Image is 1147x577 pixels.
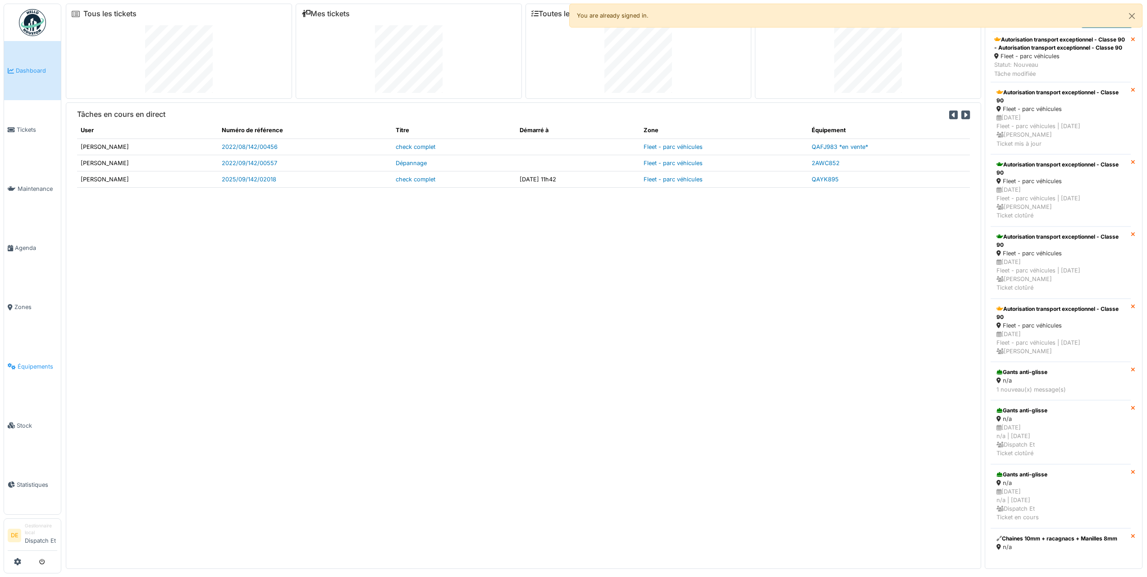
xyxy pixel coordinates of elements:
[991,299,1131,362] a: Autorisation transport exceptionnel - Classe 90 Fleet - parc véhicules [DATE]Fleet - parc véhicul...
[996,258,1125,292] div: [DATE] Fleet - parc véhicules | [DATE] [PERSON_NAME] Ticket clotûré
[996,113,1125,148] div: [DATE] Fleet - parc véhicules | [DATE] [PERSON_NAME] Ticket mis à jour
[516,171,640,187] td: [DATE] 11h42
[996,385,1125,394] div: 1 nouveau(x) message(s)
[18,362,57,371] span: Équipements
[996,177,1125,185] div: Fleet - parc véhicules
[4,455,61,514] a: Statistiques
[8,529,21,542] li: DE
[222,143,278,150] a: 2022/08/142/00456
[996,535,1125,543] div: Chaines 10mm + racagnacs + Manilles 8mm
[991,362,1131,400] a: Gants anti-glisse n/a 1 nouveau(x) message(s)
[996,415,1125,423] div: n/a
[996,105,1125,113] div: Fleet - parc véhicules
[996,423,1125,458] div: [DATE] n/a | [DATE] Dispatch Et Ticket clotûré
[991,32,1131,82] a: Autorisation transport exceptionnel - Classe 90 - Autorisation transport exceptionnel - Classe 90...
[644,143,703,150] a: Fleet - parc véhicules
[17,125,57,134] span: Tickets
[17,480,57,489] span: Statistiques
[396,176,435,183] a: check complet
[808,122,970,138] th: Équipement
[1122,4,1142,28] button: Close
[4,218,61,277] a: Agenda
[83,9,137,18] a: Tous les tickets
[531,9,599,18] a: Toutes les tâches
[991,400,1131,464] a: Gants anti-glisse n/a [DATE]n/a | [DATE] Dispatch EtTicket clotûré
[991,464,1131,528] a: Gants anti-glisse n/a [DATE]n/a | [DATE] Dispatch EtTicket en cours
[996,161,1125,177] div: Autorisation transport exceptionnel - Classe 90
[640,122,809,138] th: Zone
[996,487,1125,522] div: [DATE] n/a | [DATE] Dispatch Et Ticket en cours
[77,110,165,119] h6: Tâches en cours en direct
[991,154,1131,226] a: Autorisation transport exceptionnel - Classe 90 Fleet - parc véhicules [DATE]Fleet - parc véhicul...
[812,176,839,183] a: QAYK895
[996,543,1125,551] div: n/a
[996,88,1125,105] div: Autorisation transport exceptionnel - Classe 90
[996,471,1125,479] div: Gants anti-glisse
[81,127,94,134] span: translation missing: fr.shared.user
[812,160,840,166] a: 2AWC852
[4,337,61,396] a: Équipements
[77,155,218,171] td: [PERSON_NAME]
[996,305,1125,321] div: Autorisation transport exceptionnel - Classe 90
[996,185,1125,220] div: [DATE] Fleet - parc véhicules | [DATE] [PERSON_NAME] Ticket clotûré
[77,171,218,187] td: [PERSON_NAME]
[222,160,277,166] a: 2022/09/142/00557
[15,244,57,252] span: Agenda
[25,522,57,536] div: Gestionnaire local
[4,396,61,455] a: Stock
[516,122,640,138] th: Démarré à
[218,122,393,138] th: Numéro de référence
[996,233,1125,249] div: Autorisation transport exceptionnel - Classe 90
[644,176,703,183] a: Fleet - parc véhicules
[994,52,1127,60] div: Fleet - parc véhicules
[19,9,46,36] img: Badge_color-CXgf-gQk.svg
[4,159,61,218] a: Maintenance
[25,522,57,549] li: Dispatch Et
[4,278,61,337] a: Zones
[996,321,1125,330] div: Fleet - parc véhicules
[4,41,61,100] a: Dashboard
[569,4,1143,28] div: You are already signed in.
[996,376,1125,385] div: n/a
[996,368,1125,376] div: Gants anti-glisse
[16,66,57,75] span: Dashboard
[396,143,435,150] a: check complet
[996,479,1125,487] div: n/a
[77,138,218,155] td: [PERSON_NAME]
[4,100,61,159] a: Tickets
[14,303,57,311] span: Zones
[996,249,1125,258] div: Fleet - parc véhicules
[996,330,1125,356] div: [DATE] Fleet - parc véhicules | [DATE] [PERSON_NAME]
[994,60,1127,78] div: Statut: Nouveau Tâche modifiée
[644,160,703,166] a: Fleet - parc véhicules
[991,82,1131,154] a: Autorisation transport exceptionnel - Classe 90 Fleet - parc véhicules [DATE]Fleet - parc véhicul...
[991,226,1131,299] a: Autorisation transport exceptionnel - Classe 90 Fleet - parc véhicules [DATE]Fleet - parc véhicul...
[18,185,57,193] span: Maintenance
[392,122,516,138] th: Titre
[812,143,868,150] a: QAFJ983 *en vente*
[8,522,57,551] a: DE Gestionnaire localDispatch Et
[222,176,276,183] a: 2025/09/142/02018
[302,9,350,18] a: Mes tickets
[17,421,57,430] span: Stock
[994,36,1127,52] div: Autorisation transport exceptionnel - Classe 90 - Autorisation transport exceptionnel - Classe 90
[396,160,427,166] a: Dépannage
[996,406,1125,415] div: Gants anti-glisse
